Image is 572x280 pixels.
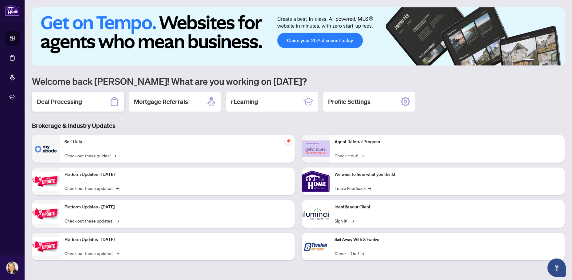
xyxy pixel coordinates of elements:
[65,236,290,243] p: Platform Updates - [DATE]
[541,59,544,62] button: 3
[556,59,558,62] button: 6
[32,172,60,191] img: Platform Updates - July 21, 2025
[361,250,364,257] span: →
[116,250,119,257] span: →
[116,217,119,224] span: →
[302,168,330,195] img: We want to hear what you think!
[302,233,330,260] img: Sail Away With 8Twelve
[65,185,119,191] a: Check out these updates!→
[37,97,82,106] h2: Deal Processing
[65,217,119,224] a: Check out these updates!→
[335,185,371,191] a: Leave Feedback→
[32,204,60,223] img: Platform Updates - July 8, 2025
[231,97,258,106] h2: rLearning
[32,135,60,163] img: Self-Help
[335,217,354,224] a: Sign In!→
[335,204,560,211] p: Identify your Client
[335,139,560,145] p: Agent Referral Program
[335,171,560,178] p: We want to hear what you think!
[302,200,330,228] img: Identify your Client
[335,236,560,243] p: Sail Away With 8Twelve
[5,5,20,16] img: logo
[65,152,116,159] a: Check out these guides!→
[65,250,119,257] a: Check out these updates!→
[32,75,565,87] h1: Welcome back [PERSON_NAME]! What are you working on [DATE]?
[302,140,330,157] img: Agent Referral Program
[65,204,290,211] p: Platform Updates - [DATE]
[65,171,290,178] p: Platform Updates - [DATE]
[285,137,292,145] span: pushpin
[32,121,565,130] h3: Brokerage & Industry Updates
[65,139,290,145] p: Self-Help
[547,258,566,277] button: Open asap
[113,152,116,159] span: →
[351,217,354,224] span: →
[361,152,364,159] span: →
[546,59,549,62] button: 4
[551,59,554,62] button: 5
[368,185,371,191] span: →
[524,59,534,62] button: 1
[536,59,539,62] button: 2
[328,97,370,106] h2: Profile Settings
[32,7,565,65] img: Slide 0
[116,185,119,191] span: →
[134,97,188,106] h2: Mortgage Referrals
[335,152,364,159] a: Check it out!→
[6,262,18,274] img: Profile Icon
[32,237,60,256] img: Platform Updates - June 23, 2025
[335,250,364,257] a: Check it Out!→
